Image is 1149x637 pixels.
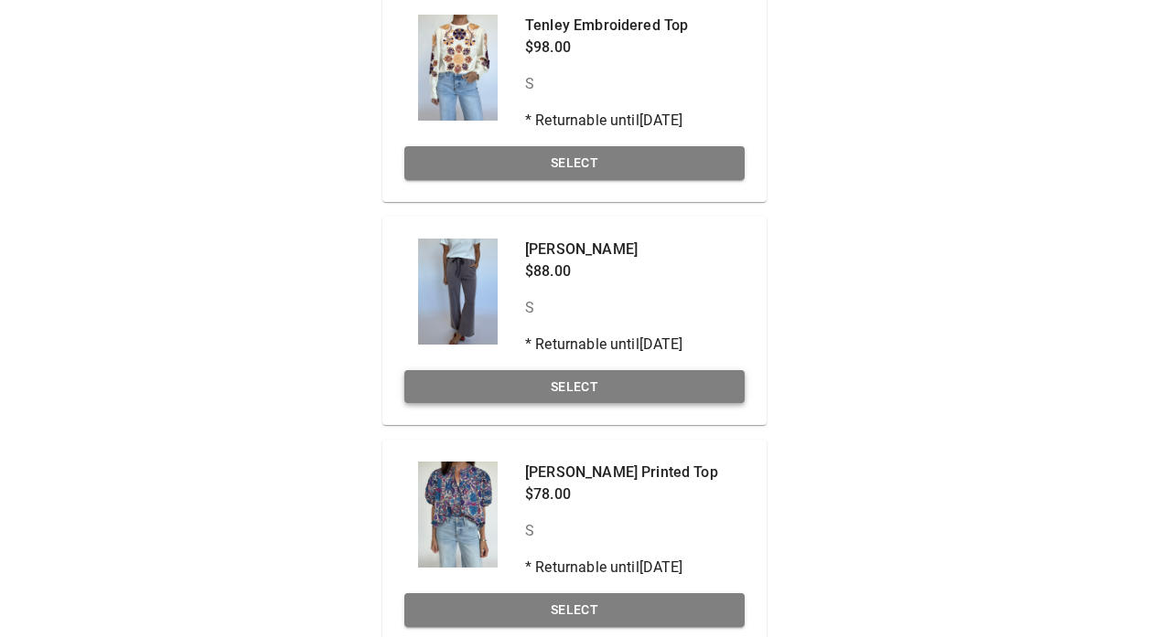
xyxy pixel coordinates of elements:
button: Select [404,593,745,627]
button: Select [404,370,745,404]
p: S [525,297,683,319]
p: $78.00 [525,483,718,505]
p: S [525,520,718,542]
button: Select [404,146,745,180]
p: $88.00 [525,260,683,282]
p: * Returnable until [DATE] [525,557,718,579]
p: Tenley Embroidered Top [525,15,688,37]
p: * Returnable until [DATE] [525,334,683,356]
p: $98.00 [525,37,688,58]
p: S [525,73,688,95]
p: * Returnable until [DATE] [525,110,688,132]
p: [PERSON_NAME] [525,239,683,260]
p: [PERSON_NAME] Printed Top [525,462,718,483]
